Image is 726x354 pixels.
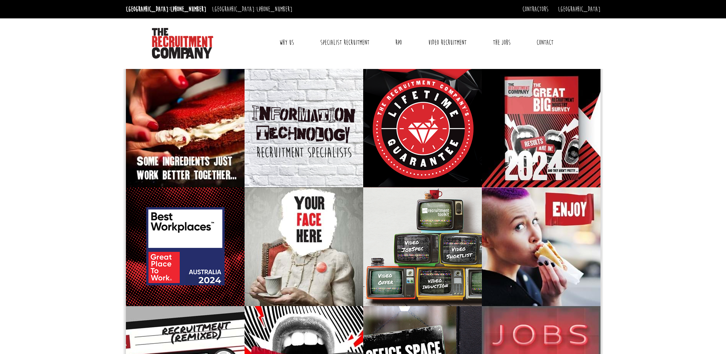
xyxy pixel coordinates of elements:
[315,33,375,52] a: Specialist Recruitment
[210,3,294,15] li: [GEOGRAPHIC_DATA]:
[124,3,208,15] li: [GEOGRAPHIC_DATA]:
[152,28,213,59] img: The Recruitment Company
[558,5,600,13] a: [GEOGRAPHIC_DATA]
[522,5,548,13] a: Contractors
[531,33,559,52] a: Contact
[487,33,516,52] a: The Jobs
[170,5,206,13] a: [PHONE_NUMBER]
[274,33,300,52] a: Why Us
[390,33,408,52] a: RPO
[423,33,472,52] a: Video Recruitment
[256,5,292,13] a: [PHONE_NUMBER]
